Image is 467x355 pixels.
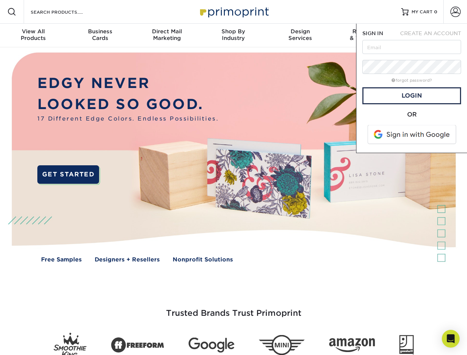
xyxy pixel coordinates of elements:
div: & Templates [334,28,400,41]
span: 17 Different Edge Colors. Endless Possibilities. [37,115,219,123]
img: Google [189,338,234,353]
a: Nonprofit Solutions [173,256,233,264]
p: EDGY NEVER [37,73,219,94]
span: SIGN IN [362,30,383,36]
a: Free Samples [41,256,82,264]
div: Open Intercom Messenger [442,330,460,348]
a: forgot password? [392,78,432,83]
a: GET STARTED [37,165,99,184]
span: Direct Mail [133,28,200,35]
a: Login [362,87,461,104]
img: Amazon [329,338,375,352]
a: Shop ByIndustry [200,24,267,47]
input: SEARCH PRODUCTS..... [30,7,102,16]
h3: Trusted Brands Trust Primoprint [17,291,450,327]
div: Services [267,28,334,41]
img: Primoprint [197,4,271,20]
span: MY CART [412,9,433,15]
a: DesignServices [267,24,334,47]
a: BusinessCards [67,24,133,47]
a: Designers + Resellers [95,256,160,264]
span: Design [267,28,334,35]
div: Industry [200,28,267,41]
img: Goodwill [399,335,414,355]
input: Email [362,40,461,54]
div: Cards [67,28,133,41]
a: Resources& Templates [334,24,400,47]
div: Marketing [133,28,200,41]
span: Business [67,28,133,35]
span: Resources [334,28,400,35]
span: Shop By [200,28,267,35]
p: LOOKED SO GOOD. [37,94,219,115]
span: CREATE AN ACCOUNT [400,30,461,36]
div: OR [362,110,461,119]
a: Direct MailMarketing [133,24,200,47]
span: 0 [434,9,437,14]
